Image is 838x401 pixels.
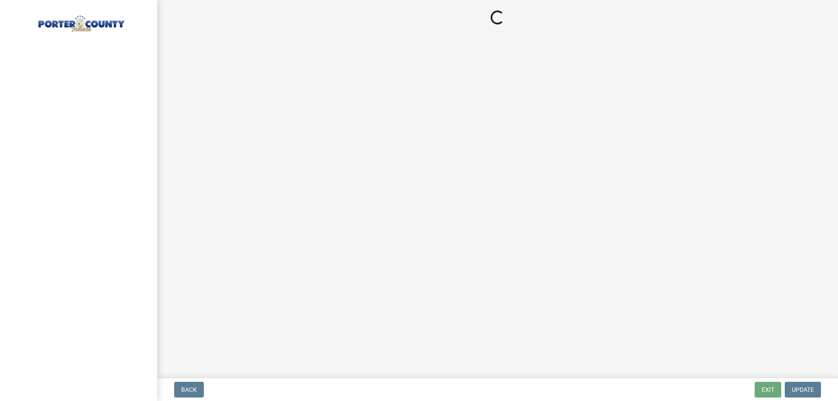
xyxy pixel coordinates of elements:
button: Exit [755,382,781,398]
span: Back [181,386,197,393]
button: Back [174,382,204,398]
button: Update [785,382,821,398]
span: Update [792,386,814,393]
img: Porter County, Indiana [17,9,143,34]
